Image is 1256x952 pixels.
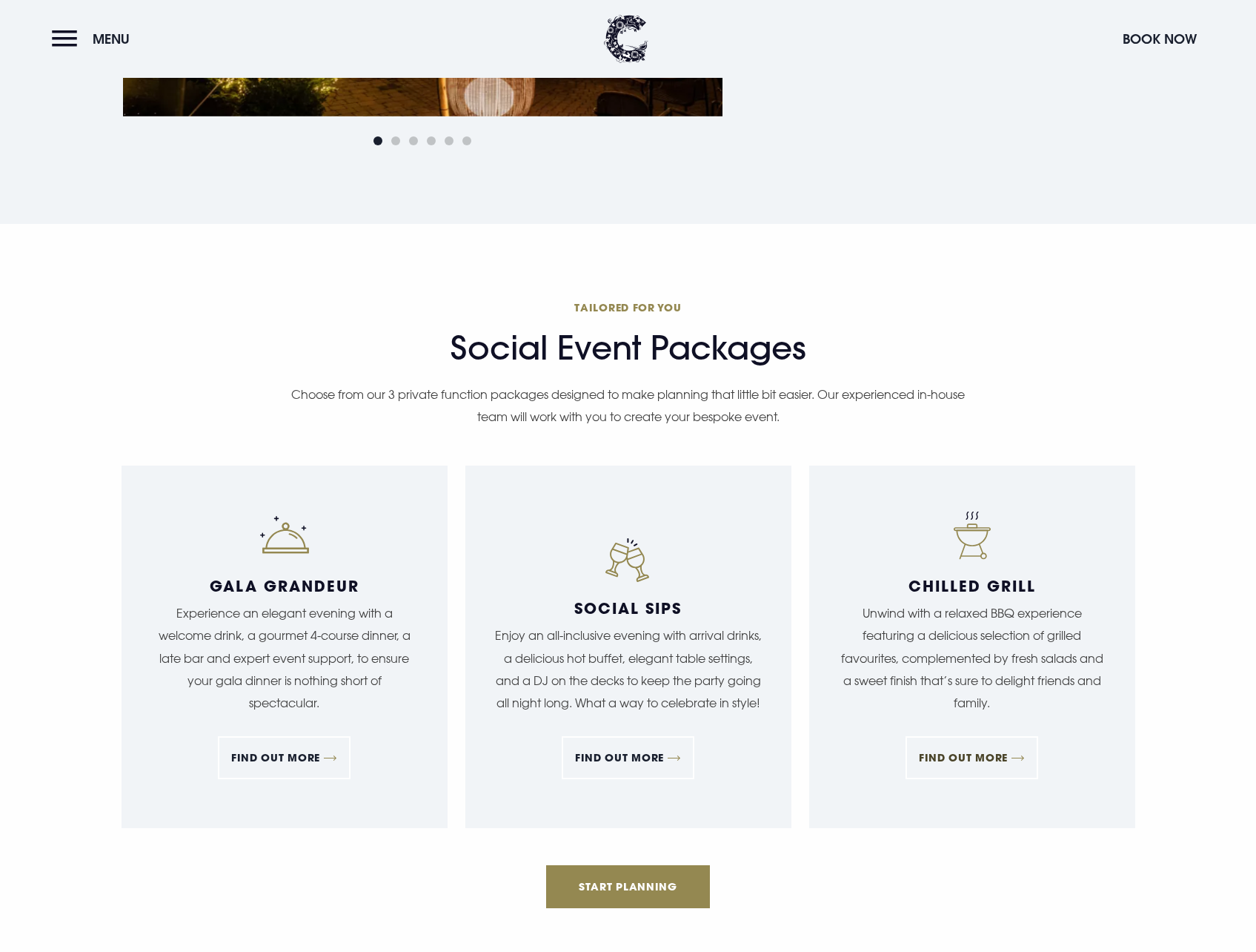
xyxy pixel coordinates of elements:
[1115,23,1204,55] button: Book Now
[495,599,762,617] h3: Social Sips
[462,136,471,145] span: Go to slide 6
[373,136,382,145] span: Go to slide 1
[604,15,648,63] img: Clandeboye Lodge
[839,602,1106,715] p: Unwind with a relaxed BBQ experience featuring a delicious selection of grilled favourites, compl...
[122,328,1135,368] span: Social Event Packages
[445,136,453,145] span: Go to slide 5
[288,383,969,429] p: Choose from our 3 private function packages designed to make planning that little bit easier. Our...
[218,736,350,779] a: FIND OUT MORE
[546,865,711,908] a: Start Planning
[122,300,1135,314] span: Tailored for you
[409,136,418,145] span: Go to slide 3
[52,23,137,55] button: Menu
[93,30,130,47] span: Menu
[839,577,1106,595] h3: Chilled Grill
[391,136,400,145] span: Go to slide 2
[151,602,418,715] p: Experience an elegant evening with a welcome drink, a gourmet 4-course dinner, a late bar and exp...
[427,136,436,145] span: Go to slide 4
[151,577,418,595] h3: Gala Grandeur
[495,624,762,715] p: Enjoy an all-inclusive evening with arrival drinks, a delicious hot buffet, elegant table setting...
[906,736,1038,779] a: FIND OUT MORE
[562,736,694,779] a: FIND OUT MORE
